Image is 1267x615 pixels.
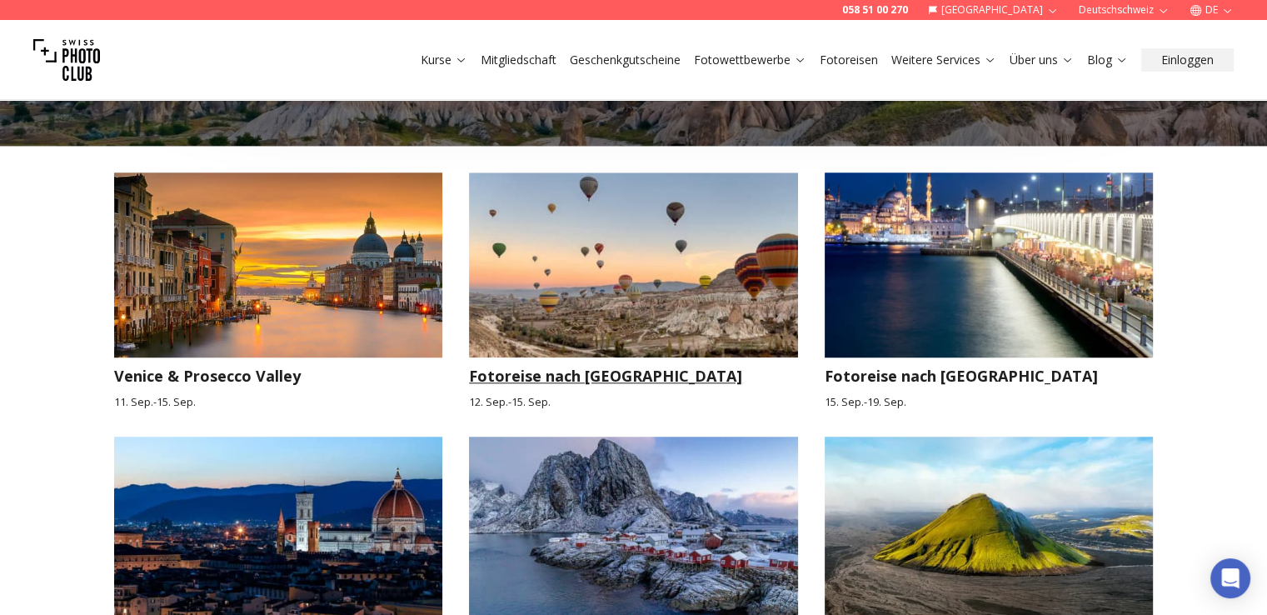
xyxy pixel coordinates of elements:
button: Einloggen [1141,48,1234,72]
a: Kurse [421,52,467,68]
a: Blog [1087,52,1128,68]
h3: Fotoreise nach [GEOGRAPHIC_DATA] [825,364,1154,387]
img: Fotoreise nach Istanbul [808,163,1170,367]
button: Fotoreisen [813,48,885,72]
h3: Fotoreise nach [GEOGRAPHIC_DATA] [469,364,798,387]
img: Fotoreise nach Kappadokien [469,172,798,357]
img: Venice & Prosecco Valley [97,163,459,367]
button: Blog [1080,48,1135,72]
small: 12. Sep. - 15. Sep. [469,394,798,410]
a: Fotoreisen [820,52,878,68]
a: Fotoreise nach IstanbulFotoreise nach [GEOGRAPHIC_DATA]15. Sep.-19. Sep. [825,172,1154,410]
button: Weitere Services [885,48,1003,72]
button: Mitgliedschaft [474,48,563,72]
a: Weitere Services [891,52,996,68]
button: Über uns [1003,48,1080,72]
a: Venice & Prosecco ValleyVenice & Prosecco Valley11. Sep.-15. Sep. [114,172,443,410]
a: 058 51 00 270 [842,3,908,17]
img: Swiss photo club [33,27,100,93]
a: Geschenkgutscheine [570,52,681,68]
a: Über uns [1010,52,1074,68]
small: 15. Sep. - 19. Sep. [825,394,1154,410]
a: Mitgliedschaft [481,52,556,68]
h3: Venice & Prosecco Valley [114,364,443,387]
a: Fotowettbewerbe [694,52,806,68]
a: Fotoreise nach KappadokienFotoreise nach [GEOGRAPHIC_DATA]12. Sep.-15. Sep. [469,172,798,410]
button: Kurse [414,48,474,72]
div: Open Intercom Messenger [1210,558,1250,598]
button: Geschenkgutscheine [563,48,687,72]
button: Fotowettbewerbe [687,48,813,72]
small: 11. Sep. - 15. Sep. [114,394,443,410]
